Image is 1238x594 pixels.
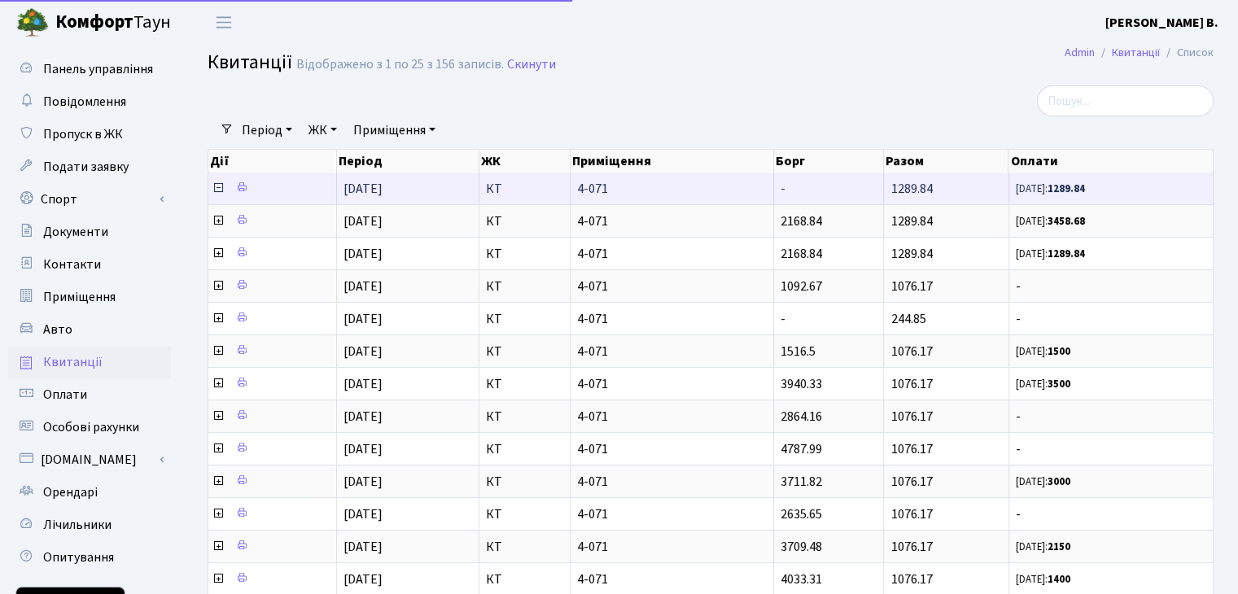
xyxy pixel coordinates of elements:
[343,375,383,393] span: [DATE]
[1048,377,1070,391] b: 3500
[890,440,932,458] span: 1076.17
[55,9,133,35] b: Комфорт
[781,505,822,523] span: 2635.65
[781,212,822,230] span: 2168.84
[781,277,822,295] span: 1092.67
[890,473,932,491] span: 1076.17
[781,408,822,426] span: 2864.16
[296,57,504,72] div: Відображено з 1 по 25 з 156 записів.
[43,321,72,338] span: Авто
[1105,13,1218,33] a: [PERSON_NAME] В.
[43,93,126,111] span: Повідомлення
[8,183,171,216] a: Спорт
[1016,508,1206,521] span: -
[55,9,171,37] span: Таун
[1048,214,1085,229] b: 3458.68
[343,277,383,295] span: [DATE]
[781,473,822,491] span: 3711.82
[884,150,1008,173] th: Разом
[1048,181,1085,196] b: 1289.84
[1016,214,1085,229] small: [DATE]:
[8,346,171,378] a: Квитанції
[486,573,563,586] span: КТ
[1016,247,1085,261] small: [DATE]:
[577,247,767,260] span: 4-071
[577,312,767,325] span: 4-071
[1065,44,1095,61] a: Admin
[1016,377,1070,391] small: [DATE]:
[1048,572,1070,587] b: 1400
[8,85,171,118] a: Повідомлення
[577,345,767,358] span: 4-071
[8,541,171,574] a: Опитування
[781,180,785,198] span: -
[1048,344,1070,359] b: 1500
[781,343,816,360] span: 1516.5
[1048,247,1085,261] b: 1289.84
[343,473,383,491] span: [DATE]
[235,116,299,144] a: Період
[890,310,925,328] span: 244.85
[577,573,767,586] span: 4-071
[43,288,116,306] span: Приміщення
[43,223,108,241] span: Документи
[1016,344,1070,359] small: [DATE]:
[781,538,822,556] span: 3709.48
[43,548,114,566] span: Опитування
[486,312,563,325] span: КТ
[1016,443,1206,456] span: -
[890,375,932,393] span: 1076.17
[43,386,87,404] span: Оплати
[8,378,171,411] a: Оплати
[343,212,383,230] span: [DATE]
[781,570,822,588] span: 4033.31
[1037,85,1214,116] input: Пошук...
[486,410,563,423] span: КТ
[8,411,171,443] a: Особові рахунки
[302,116,343,144] a: ЖК
[486,182,563,195] span: КТ
[577,410,767,423] span: 4-071
[890,538,932,556] span: 1076.17
[486,280,563,293] span: КТ
[1016,181,1085,196] small: [DATE]:
[8,509,171,541] a: Лічильники
[781,245,822,263] span: 2168.84
[1016,474,1070,489] small: [DATE]:
[781,440,822,458] span: 4787.99
[781,375,822,393] span: 3940.33
[577,215,767,228] span: 4-071
[577,378,767,391] span: 4-071
[43,516,112,534] span: Лічильники
[890,505,932,523] span: 1076.17
[43,60,153,78] span: Панель управління
[577,508,767,521] span: 4-071
[577,182,767,195] span: 4-071
[486,540,563,553] span: КТ
[890,277,932,295] span: 1076.17
[1008,150,1213,173] th: Оплати
[890,408,932,426] span: 1076.17
[577,540,767,553] span: 4-071
[43,418,139,436] span: Особові рахунки
[1016,312,1206,325] span: -
[8,53,171,85] a: Панель управління
[343,570,383,588] span: [DATE]
[208,150,337,173] th: Дії
[43,125,123,143] span: Пропуск в ЖК
[347,116,442,144] a: Приміщення
[890,570,932,588] span: 1076.17
[343,440,383,458] span: [DATE]
[343,408,383,426] span: [DATE]
[43,353,103,371] span: Квитанції
[890,245,932,263] span: 1289.84
[486,508,563,521] span: КТ
[507,57,556,72] a: Скинути
[343,343,383,360] span: [DATE]
[486,475,563,488] span: КТ
[890,180,932,198] span: 1289.84
[1016,572,1070,587] small: [DATE]:
[1016,410,1206,423] span: -
[577,443,767,456] span: 4-071
[577,475,767,488] span: 4-071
